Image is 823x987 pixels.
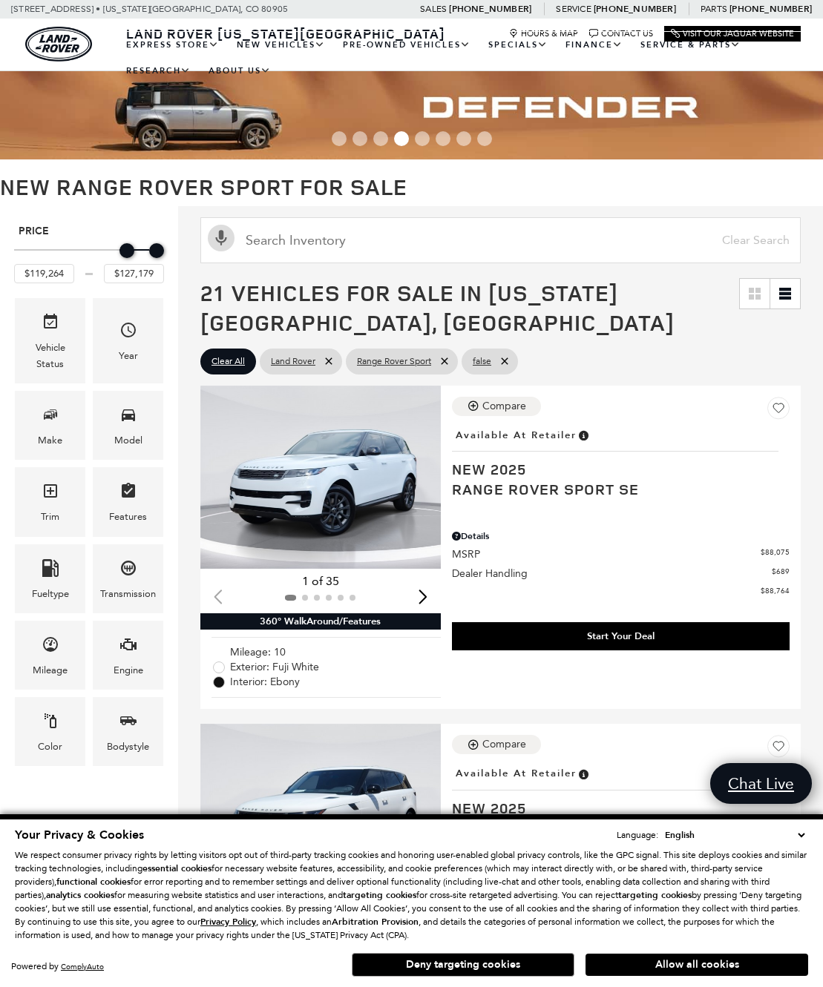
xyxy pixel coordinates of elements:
span: Service [556,4,591,14]
a: About Us [200,58,280,84]
span: Available at Retailer [456,765,577,782]
strong: targeting cookies [343,889,416,901]
a: Pre-Owned Vehicles [334,32,479,58]
span: Go to slide 8 [477,131,492,146]
div: Engine [114,662,143,679]
a: $88,764 [452,585,790,596]
div: Maximum Price [149,243,164,258]
span: Interior: Ebony [230,675,441,690]
span: Chat Live [721,773,801,793]
div: Compare [482,400,526,413]
button: Compare Vehicle [452,397,541,416]
span: Mileage [42,632,59,662]
a: Land Rover [US_STATE][GEOGRAPHIC_DATA] [117,24,454,42]
span: Available at Retailer [456,427,577,443]
span: New 2025 [452,459,778,479]
a: land-rover [25,27,92,62]
span: Vehicle is in stock and ready for immediate delivery. Due to demand, availability is subject to c... [577,427,590,443]
span: Transmission [119,555,137,586]
div: BodystyleBodystyle [93,697,163,766]
button: Deny targeting cookies [352,953,574,977]
span: Trim [42,478,59,509]
div: Make [38,432,62,449]
div: TransmissionTransmission [93,544,163,613]
div: MileageMileage [15,621,85,690]
span: Land Rover [US_STATE][GEOGRAPHIC_DATA] [126,24,445,42]
div: 360° WalkAround/Features [200,613,441,630]
strong: functional cookies [56,876,131,888]
div: Year [119,348,138,364]
span: Clear All [212,352,245,371]
div: MakeMake [15,391,85,460]
a: Available at RetailerNew 2025Range Rover Sport SE [452,763,790,837]
input: Maximum [104,264,164,283]
button: Compare Vehicle [452,735,541,754]
div: VehicleVehicle Status [15,298,85,383]
span: Your Privacy & Cookies [15,827,144,843]
span: Go to slide 2 [353,131,367,146]
a: EXPRESS STORE [117,32,228,58]
div: Powered by [11,962,104,971]
span: Bodystyle [119,708,137,739]
div: Mileage [33,662,68,679]
strong: analytics cookies [46,889,114,901]
span: Range Rover Sport [357,352,431,371]
span: Vehicle is in stock and ready for immediate delivery. Due to demand, availability is subject to c... [577,765,590,782]
a: Available at RetailerNew 2025Range Rover Sport SE [452,425,790,499]
span: Land Rover [271,352,315,371]
span: Fueltype [42,555,59,586]
span: 21 Vehicles for Sale in [US_STATE][GEOGRAPHIC_DATA], [GEOGRAPHIC_DATA] [200,277,675,337]
div: YearYear [93,298,163,383]
a: [PHONE_NUMBER] [594,3,676,15]
span: Range Rover Sport SE [452,479,778,499]
span: Sales [420,4,447,14]
strong: Arbitration Provision [332,916,419,928]
div: Fueltype [32,586,69,602]
img: 2025 LAND ROVER Range Rover Sport SE 1 [200,724,445,908]
a: Hours & Map [509,29,578,39]
span: Go to slide 4 [394,131,409,146]
a: [STREET_ADDRESS] • [US_STATE][GEOGRAPHIC_DATA], CO 80905 [11,4,288,14]
span: Year [119,317,137,348]
div: 1 / 2 [200,386,445,570]
li: Mileage: 10 [212,645,441,660]
div: Pricing Details - Range Rover Sport SE [452,529,790,543]
div: Bodystyle [107,739,149,755]
span: Color [42,708,59,739]
strong: targeting cookies [618,889,692,901]
span: Engine [119,632,137,662]
a: Dealer Handling $689 [452,566,790,581]
strong: essential cookies [142,862,212,874]
span: Go to slide 1 [332,131,347,146]
div: Price [14,238,164,283]
span: Model [119,402,137,432]
div: FueltypeFueltype [15,544,85,613]
div: Features [109,509,147,525]
svg: Click to toggle on voice search [208,225,235,251]
div: EngineEngine [93,621,163,690]
span: Features [119,478,137,509]
span: MSRP [452,547,761,562]
a: Chat Live [710,763,812,804]
a: New Vehicles [228,32,334,58]
a: MSRP $88,075 [452,547,790,562]
div: 1 of 35 [200,573,441,590]
div: ColorColor [15,697,85,766]
div: ModelModel [93,391,163,460]
div: Minimum Price [119,243,134,258]
a: Finance [557,32,632,58]
span: Vehicle [42,309,59,340]
img: Land Rover [25,27,92,62]
button: Save Vehicle [767,397,790,425]
u: Privacy Policy [200,916,256,928]
a: Privacy Policy [200,917,256,927]
span: Exterior: Fuji White [230,660,433,675]
span: Dealer Handling [452,566,772,581]
p: We respect consumer privacy rights by letting visitors opt out of third-party tracking cookies an... [15,848,808,942]
div: Transmission [100,586,156,602]
span: Parts [701,4,727,14]
img: 2025 LAND ROVER Range Rover Sport SE 1 [200,386,445,570]
input: Minimum [14,264,74,283]
a: [PHONE_NUMBER] [449,3,531,15]
div: Model [114,432,142,449]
